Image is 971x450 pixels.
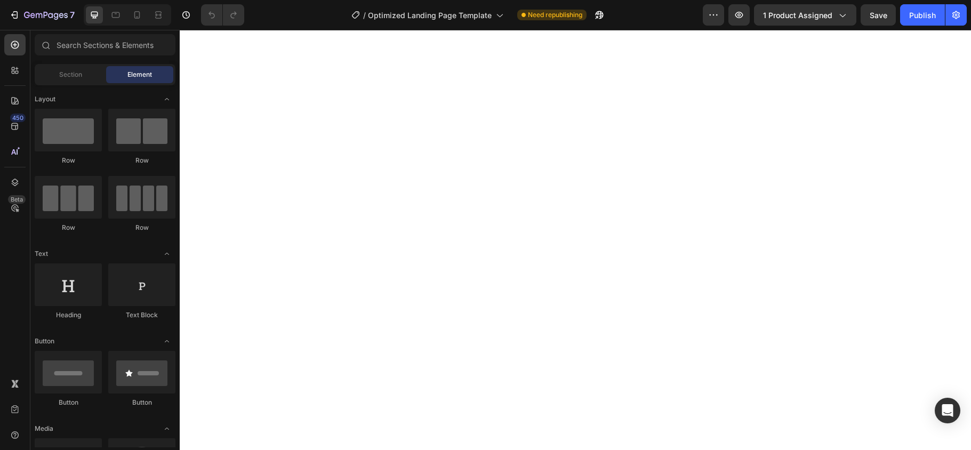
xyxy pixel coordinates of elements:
[180,30,971,450] iframe: Design area
[363,10,366,21] span: /
[35,94,55,104] span: Layout
[158,245,175,262] span: Toggle open
[870,11,887,20] span: Save
[35,398,102,407] div: Button
[35,249,48,259] span: Text
[368,10,492,21] span: Optimized Landing Page Template
[108,310,175,320] div: Text Block
[35,336,54,346] span: Button
[201,4,244,26] div: Undo/Redo
[35,156,102,165] div: Row
[10,114,26,122] div: 450
[35,310,102,320] div: Heading
[763,10,832,21] span: 1 product assigned
[158,420,175,437] span: Toggle open
[528,10,582,20] span: Need republishing
[158,91,175,108] span: Toggle open
[4,4,79,26] button: 7
[35,223,102,232] div: Row
[861,4,896,26] button: Save
[935,398,960,423] div: Open Intercom Messenger
[70,9,75,21] p: 7
[900,4,945,26] button: Publish
[158,333,175,350] span: Toggle open
[8,195,26,204] div: Beta
[108,398,175,407] div: Button
[754,4,856,26] button: 1 product assigned
[108,223,175,232] div: Row
[127,70,152,79] span: Element
[35,424,53,433] span: Media
[35,34,175,55] input: Search Sections & Elements
[909,10,936,21] div: Publish
[108,156,175,165] div: Row
[59,70,82,79] span: Section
